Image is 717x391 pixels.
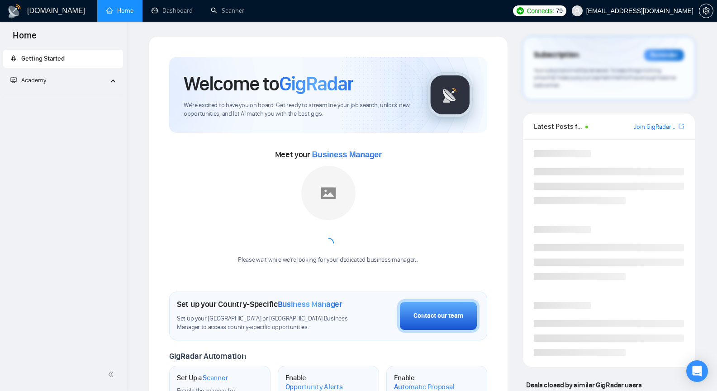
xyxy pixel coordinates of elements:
[534,67,676,89] span: Your subscription will be renewed. To keep things running smoothly, make sure your payment method...
[322,237,334,249] span: loading
[413,311,463,321] div: Contact our team
[285,373,350,391] h1: Enable
[177,315,352,332] span: Set up your [GEOGRAPHIC_DATA] or [GEOGRAPHIC_DATA] Business Manager to access country-specific op...
[10,55,17,61] span: rocket
[534,121,583,132] span: Latest Posts from the GigRadar Community
[203,373,228,382] span: Scanner
[312,150,382,159] span: Business Manager
[275,150,382,160] span: Meet your
[177,373,228,382] h1: Set Up a
[3,93,123,99] li: Academy Homepage
[517,7,524,14] img: upwork-logo.png
[10,76,46,84] span: Academy
[3,50,123,68] li: Getting Started
[679,122,684,130] span: export
[21,55,65,62] span: Getting Started
[233,256,424,264] div: Please wait while we're looking for your dedicated business manager...
[184,101,413,118] span: We're excited to have you on board. Get ready to streamline your job search, unlock new opportuni...
[108,370,117,379] span: double-left
[679,122,684,131] a: export
[10,77,17,83] span: fund-projection-screen
[397,299,480,333] button: Contact our team
[21,76,46,84] span: Academy
[699,7,713,14] a: setting
[5,29,44,48] span: Home
[169,351,246,361] span: GigRadar Automation
[644,49,684,61] div: Reminder
[279,71,353,96] span: GigRadar
[556,6,563,16] span: 79
[106,7,133,14] a: homeHome
[534,47,579,63] span: Subscription
[634,122,677,132] a: Join GigRadar Slack Community
[527,6,554,16] span: Connects:
[184,71,353,96] h1: Welcome to
[278,299,342,309] span: Business Manager
[686,360,708,382] div: Open Intercom Messenger
[211,7,244,14] a: searchScanner
[152,7,193,14] a: dashboardDashboard
[574,8,580,14] span: user
[301,166,356,220] img: placeholder.png
[699,4,713,18] button: setting
[7,4,22,19] img: logo
[427,72,473,118] img: gigradar-logo.png
[177,299,342,309] h1: Set up your Country-Specific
